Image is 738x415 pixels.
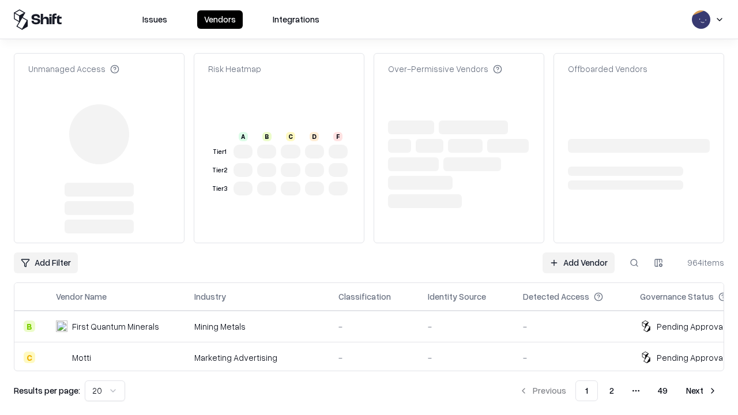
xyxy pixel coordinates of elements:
[657,320,725,333] div: Pending Approval
[194,290,226,303] div: Industry
[388,63,502,75] div: Over-Permissive Vendors
[24,320,35,332] div: B
[24,352,35,363] div: C
[135,10,174,29] button: Issues
[310,132,319,141] div: D
[210,165,229,175] div: Tier 2
[197,10,243,29] button: Vendors
[428,320,504,333] div: -
[239,132,248,141] div: A
[338,290,391,303] div: Classification
[338,320,409,333] div: -
[14,384,80,397] p: Results per page:
[523,352,622,364] div: -
[333,132,342,141] div: F
[72,320,159,333] div: First Quantum Minerals
[543,252,615,273] a: Add Vendor
[210,147,229,157] div: Tier 1
[679,380,724,401] button: Next
[266,10,326,29] button: Integrations
[512,380,724,401] nav: pagination
[56,352,67,363] img: Motti
[428,290,486,303] div: Identity Source
[657,352,725,364] div: Pending Approval
[56,290,107,303] div: Vendor Name
[194,320,320,333] div: Mining Metals
[286,132,295,141] div: C
[28,63,119,75] div: Unmanaged Access
[428,352,504,364] div: -
[72,352,91,364] div: Motti
[210,184,229,194] div: Tier 3
[194,352,320,364] div: Marketing Advertising
[523,320,622,333] div: -
[262,132,272,141] div: B
[14,252,78,273] button: Add Filter
[56,320,67,332] img: First Quantum Minerals
[568,63,647,75] div: Offboarded Vendors
[600,380,623,401] button: 2
[678,256,724,269] div: 964 items
[649,380,677,401] button: 49
[575,380,598,401] button: 1
[640,290,714,303] div: Governance Status
[208,63,261,75] div: Risk Heatmap
[338,352,409,364] div: -
[523,290,589,303] div: Detected Access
